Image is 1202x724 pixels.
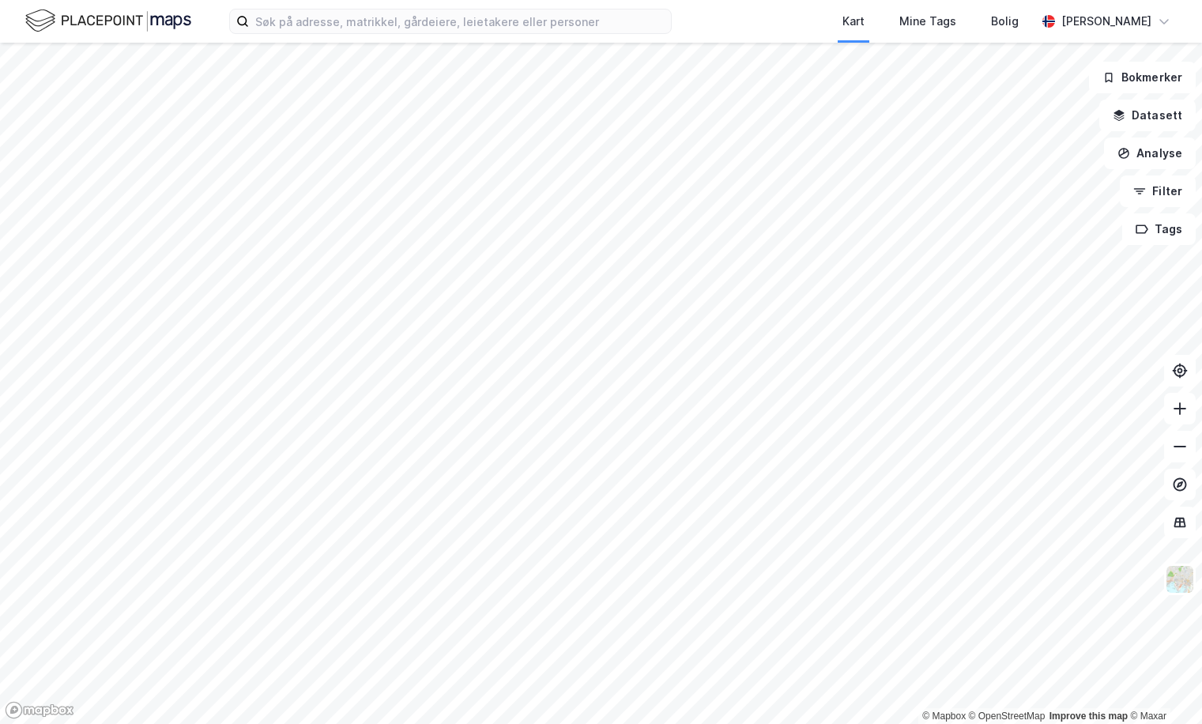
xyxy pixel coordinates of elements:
[1049,711,1128,722] a: Improve this map
[1099,100,1196,131] button: Datasett
[969,711,1046,722] a: OpenStreetMap
[899,12,956,31] div: Mine Tags
[1165,564,1195,594] img: Z
[1123,648,1202,724] iframe: Chat Widget
[1061,12,1151,31] div: [PERSON_NAME]
[5,701,74,719] a: Mapbox homepage
[842,12,865,31] div: Kart
[1120,175,1196,207] button: Filter
[1122,213,1196,245] button: Tags
[1104,138,1196,169] button: Analyse
[249,9,671,33] input: Søk på adresse, matrikkel, gårdeiere, leietakere eller personer
[991,12,1019,31] div: Bolig
[922,711,966,722] a: Mapbox
[1089,62,1196,93] button: Bokmerker
[25,7,191,35] img: logo.f888ab2527a4732fd821a326f86c7f29.svg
